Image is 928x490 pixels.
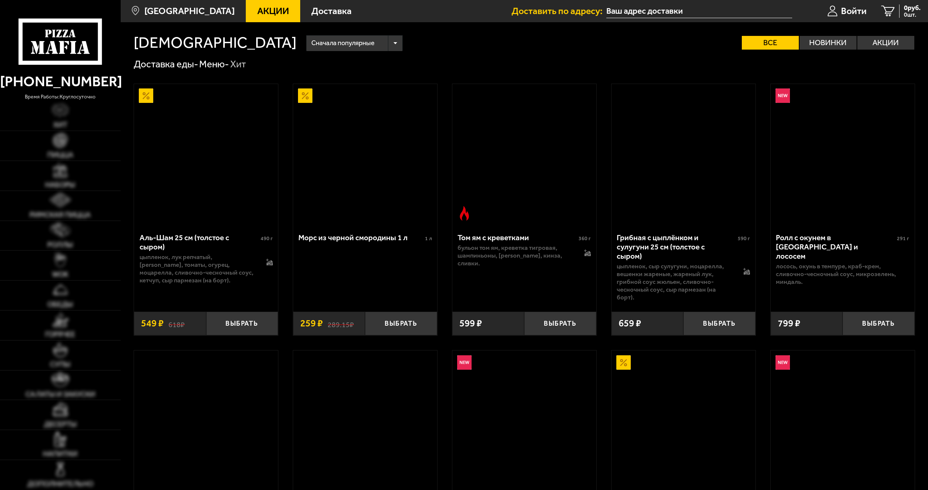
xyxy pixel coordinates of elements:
span: 1 л [425,235,432,242]
span: Доставка [311,6,352,16]
a: Доставка еды- [134,58,198,70]
span: Роллы [47,241,73,249]
span: Акции [257,6,289,16]
span: Наборы [45,181,75,189]
span: 659 ₽ [619,319,641,328]
div: Морс из черной смородины 1 л [298,233,423,242]
div: Аль-Шам 25 см (толстое с сыром) [140,233,259,251]
span: 259 ₽ [300,319,323,328]
label: Акции [857,36,914,50]
span: Римская пицца [30,211,91,219]
span: 599 ₽ [459,319,482,328]
span: 0 руб. [904,4,921,11]
img: Новинка [775,88,790,103]
button: Выбрать [524,312,596,335]
div: Грибная с цыплёнком и сулугуни 25 см (толстое с сыром) [617,233,736,261]
a: АкционныйМорс из черной смородины 1 л [293,84,437,226]
label: Новинки [800,36,857,50]
span: 0 шт. [904,12,921,18]
div: Ролл с окунем в [GEOGRAPHIC_DATA] и лососем [776,233,895,261]
img: Новинка [457,355,472,370]
span: Дополнительно [27,480,93,488]
span: WOK [52,271,68,278]
span: 799 ₽ [778,319,800,328]
div: Хит [230,58,246,71]
span: Десерты [44,421,77,428]
span: Напитки [43,450,77,458]
a: АкционныйАль-Шам 25 см (толстое с сыром) [134,84,278,226]
a: НовинкаРолл с окунем в темпуре и лососем [771,84,915,226]
span: [GEOGRAPHIC_DATA] [144,6,235,16]
span: 291 г [897,235,909,242]
img: Акционный [139,88,153,103]
span: Обеды [47,301,73,308]
span: Супы [50,361,70,368]
div: Том ям с креветками [458,233,577,242]
img: Новинка [775,355,790,370]
span: Горячее [45,331,75,338]
s: 289.15 ₽ [328,319,354,328]
input: Ваш адрес доставки [606,4,792,18]
p: лосось, окунь в темпуре, краб-крем, сливочно-чесночный соус, микрозелень, миндаль. [776,262,909,286]
img: Акционный [298,88,312,103]
s: 618 ₽ [168,319,185,328]
a: Меню- [199,58,229,70]
p: цыпленок, сыр сулугуни, моцарелла, вешенки жареные, жареный лук, грибной соус Жюльен, сливочно-че... [617,262,734,301]
span: 360 г [579,235,591,242]
button: Выбрать [206,312,278,335]
img: Акционный [616,355,631,370]
span: Сначала популярные [311,34,375,53]
span: Салаты и закуски [26,391,95,398]
span: Войти [841,6,867,16]
span: 549 ₽ [141,319,164,328]
span: 490 г [261,235,273,242]
span: 590 г [738,235,750,242]
button: Выбрать [842,312,914,335]
label: Все [742,36,799,50]
h1: [DEMOGRAPHIC_DATA] [134,35,297,51]
button: Выбрать [365,312,437,335]
p: цыпленок, лук репчатый, [PERSON_NAME], томаты, огурец, моцарелла, сливочно-чесночный соус, кетчуп... [140,253,257,284]
a: Острое блюдоТом ям с креветками [452,84,596,226]
img: Острое блюдо [457,206,472,221]
span: Хит [53,121,67,129]
button: Выбрать [683,312,755,335]
p: бульон том ям, креветка тигровая, шампиньоны, [PERSON_NAME], кинза, сливки. [458,244,574,267]
span: Доставить по адресу: [512,6,606,16]
a: Грибная с цыплёнком и сулугуни 25 см (толстое с сыром) [612,84,756,226]
span: Пицца [47,151,73,159]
